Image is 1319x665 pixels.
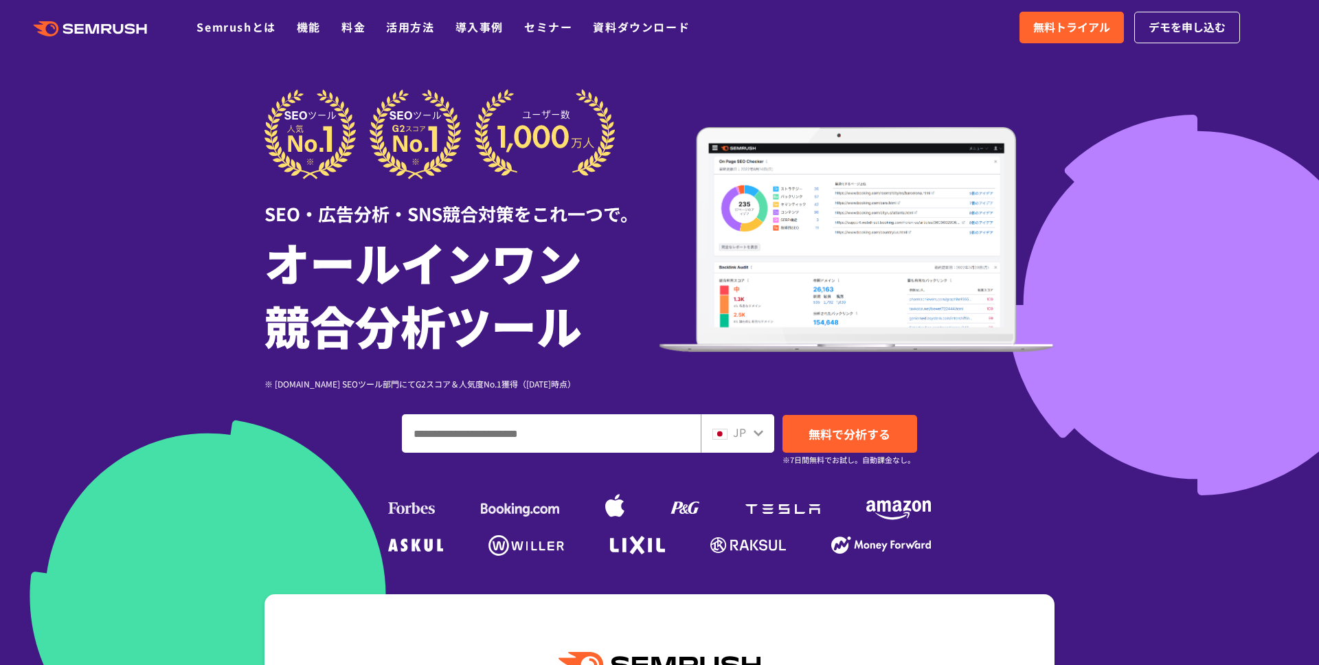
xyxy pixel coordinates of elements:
[264,179,659,227] div: SEO・広告分析・SNS競合対策をこれ一つで。
[264,377,659,390] div: ※ [DOMAIN_NAME] SEOツール部門にてG2スコア＆人気度No.1獲得（[DATE]時点）
[1149,19,1226,36] span: デモを申し込む
[782,453,915,466] small: ※7日間無料でお試し。自動課金なし。
[297,19,321,35] a: 機能
[455,19,504,35] a: 導入事例
[196,19,275,35] a: Semrushとは
[403,415,700,452] input: ドメイン、キーワードまたはURLを入力してください
[782,415,917,453] a: 無料で分析する
[524,19,572,35] a: セミナー
[593,19,690,35] a: 資料ダウンロード
[1019,12,1124,43] a: 無料トライアル
[341,19,365,35] a: 料金
[386,19,434,35] a: 活用方法
[733,424,746,440] span: JP
[809,425,890,442] span: 無料で分析する
[264,230,659,357] h1: オールインワン 競合分析ツール
[1134,12,1240,43] a: デモを申し込む
[1033,19,1110,36] span: 無料トライアル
